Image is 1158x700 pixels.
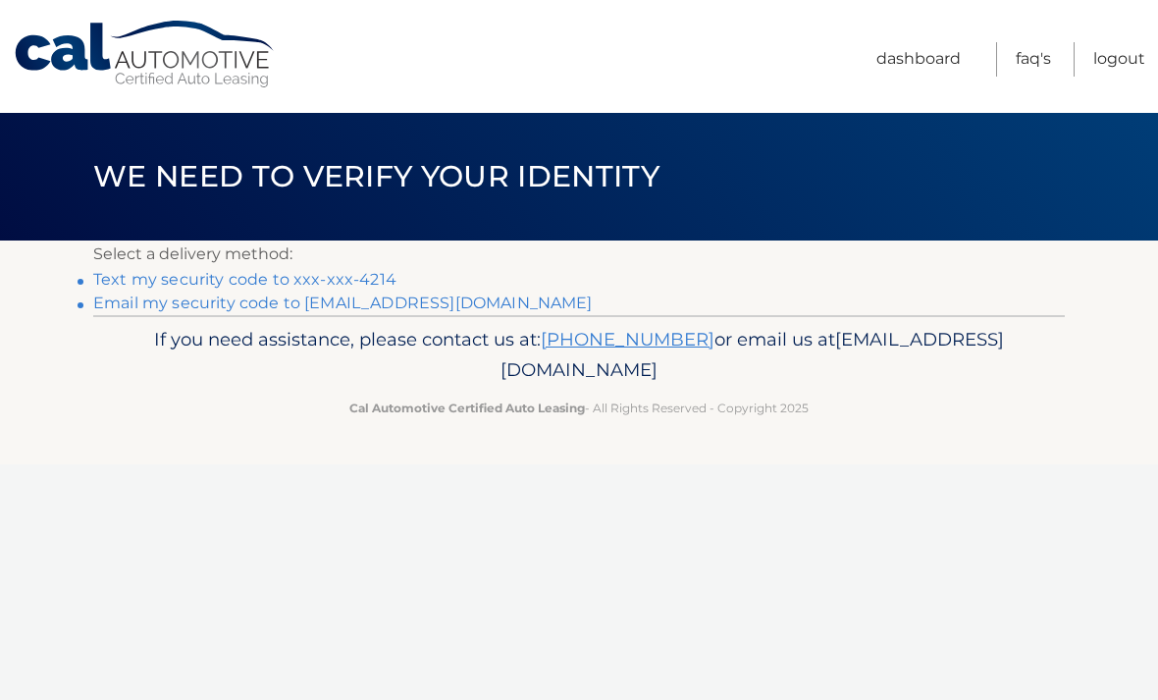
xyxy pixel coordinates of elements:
[93,270,396,289] a: Text my security code to xxx-xxx-4214
[541,328,714,350] a: [PHONE_NUMBER]
[93,241,1065,268] p: Select a delivery method:
[106,398,1052,418] p: - All Rights Reserved - Copyright 2025
[13,20,278,89] a: Cal Automotive
[106,324,1052,387] p: If you need assistance, please contact us at: or email us at
[876,42,961,77] a: Dashboard
[1016,42,1051,77] a: FAQ's
[1093,42,1145,77] a: Logout
[93,294,593,312] a: Email my security code to [EMAIL_ADDRESS][DOMAIN_NAME]
[93,158,659,194] span: We need to verify your identity
[349,401,585,415] strong: Cal Automotive Certified Auto Leasing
